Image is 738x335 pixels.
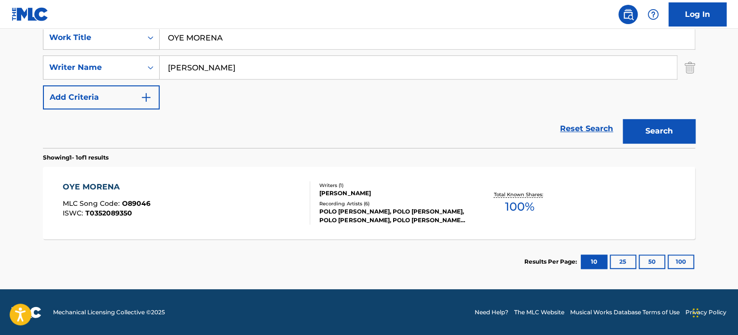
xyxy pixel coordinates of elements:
a: The MLC Website [514,308,564,317]
span: MLC Song Code : [63,199,122,208]
p: Showing 1 - 1 of 1 results [43,153,109,162]
button: Add Criteria [43,85,160,109]
span: 100 % [505,198,534,215]
a: Musical Works Database Terms of Use [570,308,680,317]
a: Log In [669,2,726,27]
a: Need Help? [475,308,508,317]
button: 10 [581,255,607,269]
button: 50 [639,255,665,269]
div: Work Title [49,32,136,43]
a: Privacy Policy [685,308,726,317]
span: Mechanical Licensing Collective © 2025 [53,308,165,317]
span: ISWC : [63,209,85,217]
div: Writer Name [49,62,136,73]
a: OYE MORENAMLC Song Code:O89046ISWC:T0352089350Writers (1)[PERSON_NAME]Recording Artists (6)POLO [... [43,167,695,239]
button: 25 [610,255,636,269]
form: Search Form [43,26,695,148]
img: Delete Criterion [684,55,695,80]
iframe: Chat Widget [690,289,738,335]
div: Writers ( 1 ) [319,182,465,189]
a: Public Search [618,5,638,24]
span: T0352089350 [85,209,132,217]
span: O89046 [122,199,150,208]
div: Recording Artists ( 6 ) [319,200,465,207]
img: MLC Logo [12,7,49,21]
img: search [622,9,634,20]
div: Help [643,5,663,24]
div: Drag [693,298,698,327]
div: POLO [PERSON_NAME], POLO [PERSON_NAME], POLO [PERSON_NAME], POLO [PERSON_NAME], POLO [PERSON_NAME] [319,207,465,225]
p: Results Per Page: [524,257,579,266]
div: OYE MORENA [63,181,150,193]
img: 9d2ae6d4665cec9f34b9.svg [140,92,152,103]
button: Search [623,119,695,143]
button: 100 [668,255,694,269]
img: logo [12,307,41,318]
p: Total Known Shares: [493,191,545,198]
a: Reset Search [555,118,618,139]
div: [PERSON_NAME] [319,189,465,198]
img: help [647,9,659,20]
